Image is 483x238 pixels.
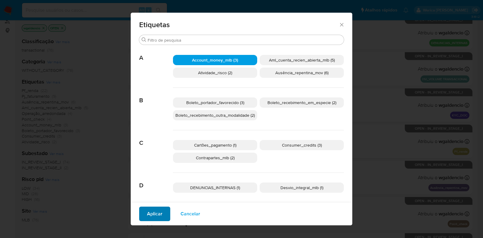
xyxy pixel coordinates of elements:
button: Cancelar [173,207,208,221]
span: D [139,173,173,189]
span: Cartões_pagamento (1) [194,142,236,148]
div: Atividade_risco (2) [173,68,257,78]
div: Contrapartes_mlb (2) [173,153,257,163]
button: Buscar [142,37,146,42]
div: Aml_cuenta_recien_abierta_mlb (5) [260,55,344,65]
span: Account_money_mlb (3) [192,57,238,63]
div: Desvio_integral_mlb (1) [260,182,344,193]
span: A [139,45,173,62]
div: Consumer_credits (3) [260,140,344,150]
span: Boleto_recebimento_outra_modalidade (2) [175,112,255,118]
button: Fechar [339,22,344,27]
div: Cartões_pagamento (1) [173,140,257,150]
button: Aplicar [139,207,170,221]
span: Boleto_portador_favorecido (3) [186,100,244,106]
div: Boleto_portador_favorecido (3) [173,97,257,108]
span: Aml_cuenta_recien_abierta_mlb (5) [269,57,335,63]
div: DENUNCIAS_INTERNAS (1) [173,182,257,193]
span: Cancelar [181,207,200,221]
span: C [139,130,173,147]
span: Aplicar [147,207,162,221]
span: Consumer_credits (3) [282,142,322,148]
span: Desvio_integral_mlb (1) [280,185,323,191]
span: Etiquetas [139,21,339,28]
span: Ausência_repentina_mov (6) [275,70,328,76]
div: Boleto_recebimento_em_especie (2) [260,97,344,108]
span: Boleto_recebimento_em_especie (2) [267,100,336,106]
span: Atividade_risco (2) [198,70,232,76]
div: Account_money_mlb (3) [173,55,257,65]
div: Ausência_repentina_mov (6) [260,68,344,78]
input: Filtro de pesquisa [148,37,341,43]
div: Boleto_recebimento_outra_modalidade (2) [173,110,257,120]
span: Contrapartes_mlb (2) [196,155,235,161]
span: B [139,88,173,104]
span: DENUNCIAS_INTERNAS (1) [190,185,240,191]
